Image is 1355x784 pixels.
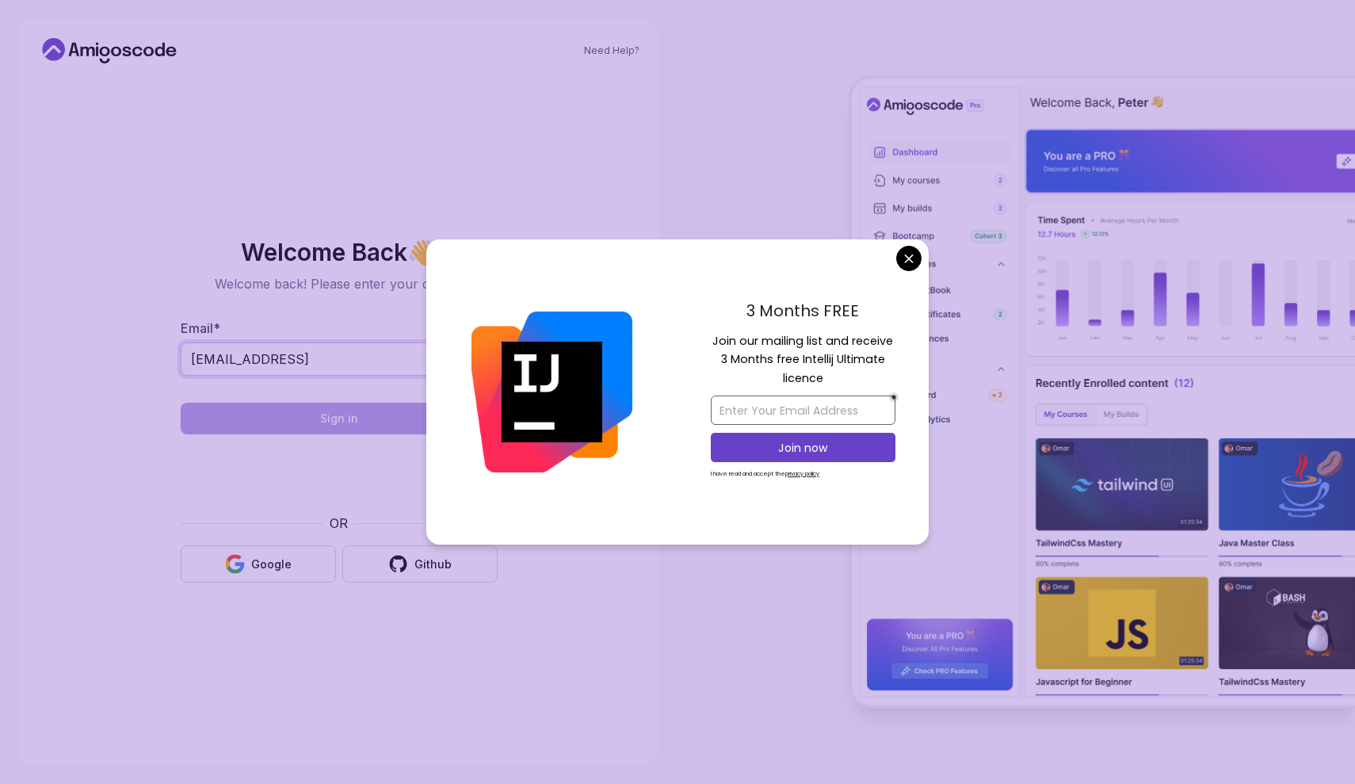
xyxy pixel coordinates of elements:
[181,545,336,583] button: Google
[181,403,498,434] button: Sign in
[181,274,498,293] p: Welcome back! Please enter your details.
[181,320,220,336] label: Email *
[584,44,639,57] a: Need Help?
[181,342,498,376] input: Enter your email
[219,444,459,504] iframe: Widget containing checkbox for hCaptcha security challenge
[330,514,348,533] p: OR
[251,556,292,572] div: Google
[181,239,498,265] h2: Welcome Back
[38,38,181,63] a: Home link
[405,235,442,270] span: 👋
[342,545,498,583] button: Github
[414,556,452,572] div: Github
[320,411,358,426] div: Sign in
[852,78,1355,706] img: Amigoscode Dashboard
